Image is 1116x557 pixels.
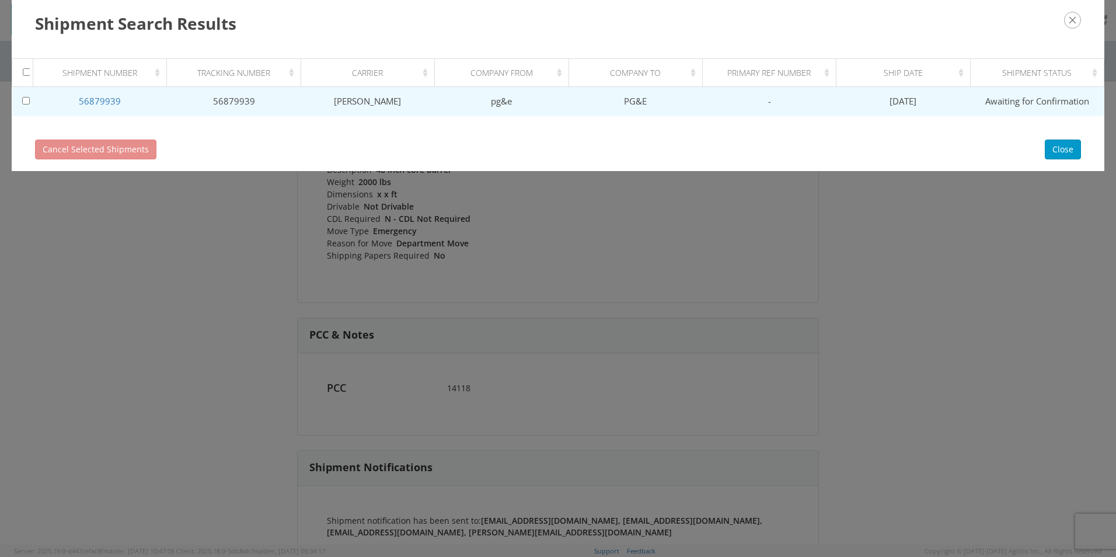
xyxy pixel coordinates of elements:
[301,87,434,116] td: [PERSON_NAME]
[35,12,1081,35] h3: Shipment Search Results
[167,87,301,116] td: 56879939
[981,67,1100,79] div: Shipment Status
[713,67,832,79] div: Primary Ref Number
[44,67,163,79] div: Shipment Number
[311,67,431,79] div: Carrier
[985,95,1089,107] span: Awaiting for Confirmation
[890,95,916,107] span: [DATE]
[702,87,836,116] td: -
[569,87,702,116] td: PG&E
[445,67,565,79] div: Company From
[43,144,149,155] span: Cancel Selected Shipments
[847,67,967,79] div: Ship Date
[35,140,156,159] button: Cancel Selected Shipments
[79,95,121,107] a: 56879939
[579,67,699,79] div: Company To
[177,67,297,79] div: Tracking Number
[435,87,569,116] td: pg&e
[1045,140,1081,159] button: Close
